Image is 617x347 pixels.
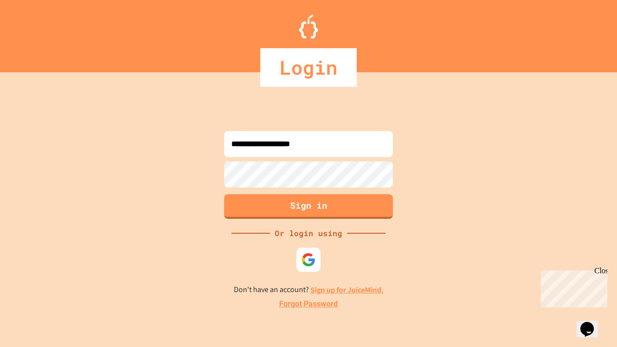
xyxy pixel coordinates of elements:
button: Sign in [224,194,393,219]
div: Login [260,48,357,87]
img: Logo.svg [299,14,318,39]
iframe: chat widget [537,267,607,307]
div: Chat with us now!Close [4,4,67,61]
img: google-icon.svg [301,253,316,267]
a: Sign up for JuiceMind. [310,285,384,295]
p: Don't have an account? [234,284,384,296]
iframe: chat widget [577,308,607,337]
div: Or login using [270,227,347,239]
a: Forgot Password [279,298,338,310]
